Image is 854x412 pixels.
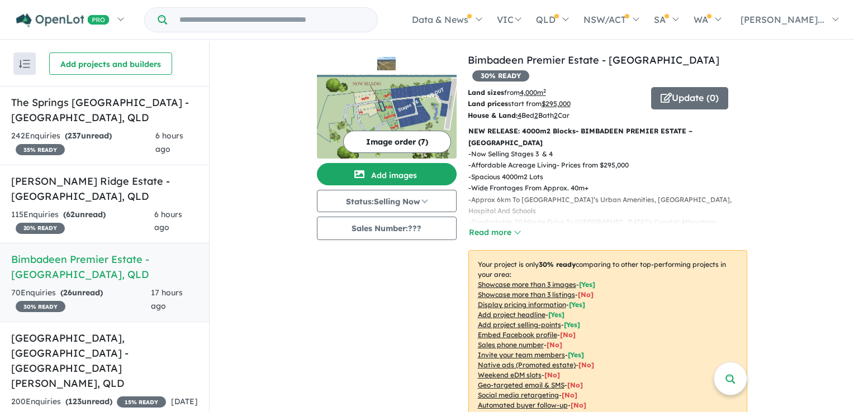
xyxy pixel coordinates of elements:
b: Land prices [468,99,508,108]
span: 123 [68,396,82,406]
p: - Affordable Acreage Living- Prices from $295,000 [468,160,756,171]
u: Showcase more than 3 listings [478,290,575,299]
p: - Now Selling Stages 3 & 4 [468,148,756,160]
p: - Comfortable 20 Minute Drive To [GEOGRAPHIC_DATA]’s Coastal Attractions [468,217,756,228]
span: [ Yes ] [579,280,595,289]
u: 2 [534,111,538,119]
u: Add project headline [478,310,545,319]
u: Sales phone number [478,341,544,349]
p: - Wide Frontages From Approx. 40m+ [468,183,756,194]
span: [No] [578,361,594,369]
div: 115 Enquir ies [11,208,154,235]
button: Update (0) [651,87,728,109]
strong: ( unread) [65,131,112,141]
u: Native ads (Promoted estate) [478,361,576,369]
u: Weekend eDM slots [478,371,542,379]
strong: ( unread) [60,288,103,298]
span: [ Yes ] [564,320,580,329]
span: [No] [562,391,577,399]
img: sort.svg [19,60,30,68]
a: Bimbadeen Premier Estate - St Helens LogoBimbadeen Premier Estate - St Helens [317,52,457,159]
b: Land sizes [468,88,504,97]
button: Add images [317,163,457,185]
u: 4,000 m [520,88,546,97]
span: [ Yes ] [569,300,585,309]
p: start from [468,98,643,109]
u: Showcase more than 3 images [478,280,576,289]
strong: ( unread) [65,396,112,406]
span: 17 hours ago [151,288,183,311]
p: NEW RELEASE: 4000m2 Blocks- BIMBADEEN PREMIER ESTATE – [GEOGRAPHIC_DATA] [468,126,747,148]
img: Bimbadeen Premier Estate - St Helens [317,75,457,159]
button: Read more [468,226,521,239]
span: 30 % READY [16,301,65,312]
p: - Spacious 4000m2 Lots [468,171,756,183]
span: [PERSON_NAME]... [741,14,824,25]
b: 30 % ready [539,260,576,269]
span: 35 % READY [16,144,65,155]
img: Bimbadeen Premier Estate - St Helens Logo [321,57,452,70]
span: [ No ] [560,330,576,339]
div: 242 Enquir ies [11,130,155,156]
u: 4 [518,111,521,119]
div: 200 Enquir ies [11,395,166,409]
u: Embed Facebook profile [478,330,557,339]
u: 2 [554,111,558,119]
u: Display pricing information [478,300,566,309]
span: [No] [567,381,583,389]
span: [ No ] [547,341,562,349]
b: House & Land: [468,111,518,119]
p: - Approx 6km To [GEOGRAPHIC_DATA]’s Urban Amenities, [GEOGRAPHIC_DATA], Hospital And Schools [468,194,756,217]
div: 70 Enquir ies [11,286,151,313]
span: 237 [68,131,81,141]
strong: ( unread) [63,209,106,219]
span: 6 hours ago [154,209,182,233]
button: Image order (7) [343,131,451,153]
span: [No] [571,401,586,409]
span: 6 hours ago [155,131,183,154]
span: 30 % READY [472,70,529,82]
button: Add projects and builders [49,52,172,75]
span: [ No ] [578,290,594,299]
u: Automated buyer follow-up [478,401,568,409]
p: Bed Bath Car [468,110,643,121]
span: 15 % READY [117,396,166,408]
h5: The Springs [GEOGRAPHIC_DATA] - [GEOGRAPHIC_DATA] , QLD [11,95,198,125]
button: Status:Selling Now [317,190,457,212]
u: $ 295,000 [542,99,571,108]
span: [DATE] [171,396,198,406]
a: Bimbadeen Premier Estate - [GEOGRAPHIC_DATA] [468,54,719,66]
p: from [468,87,643,98]
button: Sales Number:??? [317,217,457,240]
span: [ Yes ] [548,310,564,319]
u: Geo-targeted email & SMS [478,381,564,389]
u: Social media retargeting [478,391,559,399]
h5: [GEOGRAPHIC_DATA], [GEOGRAPHIC_DATA] - [GEOGRAPHIC_DATA][PERSON_NAME] , QLD [11,330,198,391]
u: Add project selling-points [478,320,561,329]
span: 20 % READY [16,223,65,234]
span: [No] [544,371,560,379]
input: Try estate name, suburb, builder or developer [169,8,375,32]
u: Invite your team members [478,351,565,359]
h5: [PERSON_NAME] Ridge Estate - [GEOGRAPHIC_DATA] , QLD [11,174,198,204]
h5: Bimbadeen Premier Estate - [GEOGRAPHIC_DATA] , QLD [11,252,198,282]
span: [ Yes ] [568,351,584,359]
sup: 2 [543,88,546,94]
span: 26 [63,288,72,298]
span: 62 [66,209,75,219]
img: Openlot PRO Logo White [16,13,110,27]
